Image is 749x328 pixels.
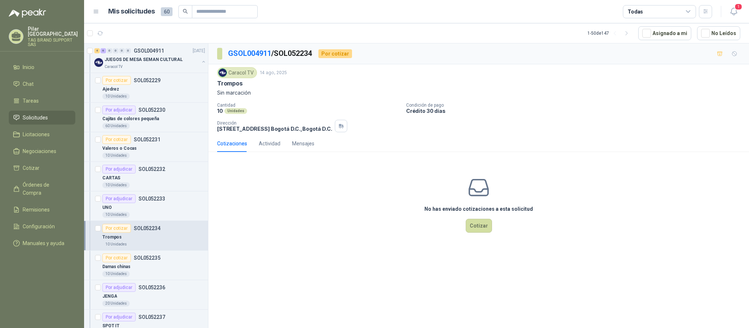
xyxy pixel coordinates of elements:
[134,255,160,260] p: SOL052235
[217,126,332,132] p: [STREET_ADDRESS] Bogotá D.C. , Bogotá D.C.
[9,127,75,141] a: Licitaciones
[102,271,130,277] div: 10 Unidades
[292,140,314,148] div: Mensajes
[638,26,691,40] button: Asignado a mi
[9,9,46,18] img: Logo peakr
[228,49,271,58] a: GSOL004911
[102,94,130,99] div: 10 Unidades
[105,64,122,70] p: Caracol TV
[217,67,257,78] div: Caracol TV
[84,132,208,162] a: Por cotizarSOL052231Valeros o Cocas10 Unidades
[84,251,208,280] a: Por cotizarSOL052235Damas chinas10 Unidades
[102,283,136,292] div: Por adjudicar
[139,107,165,112] p: SOL052230
[102,86,119,93] p: Ajedrez
[102,253,131,262] div: Por cotizar
[23,147,56,155] span: Negociaciones
[28,26,78,37] p: Pilar [GEOGRAPHIC_DATA]
[84,221,208,251] a: Por cotizarSOL052234Trompos10 Unidades
[102,241,130,247] div: 10 Unidades
[9,144,75,158] a: Negociaciones
[587,27,632,39] div: 1 - 50 de 147
[94,46,207,70] a: 4 6 0 0 0 0 GSOL004911[DATE] Company LogoJUEGOS DE MESA SEMAN CULTURALCaracol TV
[113,48,118,53] div: 0
[734,3,742,10] span: 1
[107,48,112,53] div: 0
[161,7,173,16] span: 60
[424,205,533,213] h3: No has enviado cotizaciones a esta solicitud
[193,47,205,54] p: [DATE]
[23,63,34,71] span: Inicio
[259,140,280,148] div: Actividad
[217,108,223,114] p: 10
[102,301,130,306] div: 20 Unidades
[125,48,131,53] div: 0
[102,204,112,211] p: UNO
[217,89,740,97] p: Sin marcación
[23,222,55,230] span: Configuración
[9,77,75,91] a: Chat
[102,175,120,182] p: CARTAS
[23,80,34,88] span: Chat
[84,73,208,103] a: Por cotizarSOL052229Ajedrez10 Unidades
[94,48,100,53] div: 4
[219,69,227,77] img: Company Logo
[466,219,492,233] button: Cotizar
[101,48,106,53] div: 6
[23,114,48,122] span: Solicitudes
[9,178,75,200] a: Órdenes de Compra
[84,162,208,191] a: Por adjudicarSOL052232CARTAS10 Unidades
[102,224,131,233] div: Por cotizar
[84,103,208,132] a: Por adjudicarSOL052230Cajitas de colores pequeña60 Unidades
[102,194,136,203] div: Por adjudicar
[102,76,131,85] div: Por cotizar
[217,103,400,108] p: Cantidad
[23,181,68,197] span: Órdenes de Compra
[134,78,160,83] p: SOL052229
[183,9,188,14] span: search
[102,165,136,173] div: Por adjudicar
[134,137,160,142] p: SOL052231
[23,239,64,247] span: Manuales y ayuda
[406,108,746,114] p: Crédito 30 días
[102,115,159,122] p: Cajitas de colores pequeña
[84,280,208,310] a: Por adjudicarSOL052236JENGA20 Unidades
[119,48,125,53] div: 0
[23,164,39,172] span: Cotizar
[9,60,75,74] a: Inicio
[628,8,643,16] div: Todas
[102,212,130,218] div: 10 Unidades
[406,103,746,108] p: Condición de pago
[9,236,75,250] a: Manuales y ayuda
[224,108,247,114] div: Unidades
[102,182,130,188] div: 10 Unidades
[139,314,165,320] p: SOL052237
[102,234,122,241] p: Trompos
[260,69,287,76] p: 14 ago, 2025
[23,130,50,138] span: Licitaciones
[102,123,130,129] div: 60 Unidades
[9,203,75,217] a: Remisiones
[139,196,165,201] p: SOL052233
[9,220,75,233] a: Configuración
[228,48,313,59] p: / SOL052234
[139,285,165,290] p: SOL052236
[105,56,183,63] p: JUEGOS DE MESA SEMAN CULTURAL
[134,48,164,53] p: GSOL004911
[9,94,75,108] a: Tareas
[134,226,160,231] p: SOL052234
[23,97,39,105] span: Tareas
[108,6,155,17] h1: Mis solicitudes
[102,145,137,152] p: Valeros o Cocas
[217,80,243,87] p: Trompos
[217,121,332,126] p: Dirección
[94,58,103,67] img: Company Logo
[102,263,130,270] p: Damas chinas
[727,5,740,18] button: 1
[139,167,165,172] p: SOL052232
[9,161,75,175] a: Cotizar
[102,293,117,300] p: JENGA
[102,106,136,114] div: Por adjudicar
[84,191,208,221] a: Por adjudicarSOL052233UNO10 Unidades
[23,206,50,214] span: Remisiones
